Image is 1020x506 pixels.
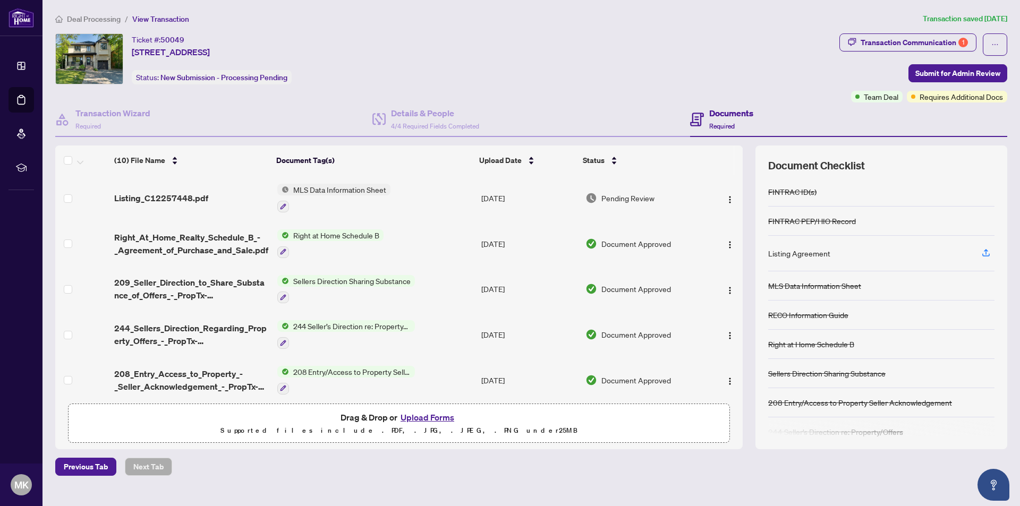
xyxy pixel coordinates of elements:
[110,145,273,175] th: (10) File Name
[585,329,597,340] img: Document Status
[477,312,581,357] td: [DATE]
[477,267,581,312] td: [DATE]
[601,238,671,250] span: Document Approved
[721,235,738,252] button: Logo
[721,280,738,297] button: Logo
[289,275,415,287] span: Sellers Direction Sharing Substance
[125,13,128,25] li: /
[75,122,101,130] span: Required
[277,275,415,304] button: Status IconSellers Direction Sharing Substance
[289,320,415,332] span: 244 Seller’s Direction re: Property/Offers
[861,34,968,51] div: Transaction Communication
[920,91,1003,102] span: Requires Additional Docs
[923,13,1007,25] article: Transaction saved [DATE]
[114,231,269,256] span: Right_At_Home_Realty_Schedule_B_-_Agreement_of_Purchase_and_Sale.pdf
[477,221,581,267] td: [DATE]
[114,192,208,204] span: Listing_C12257448.pdf
[768,186,817,198] div: FINTRAC ID(s)
[277,229,384,258] button: Status IconRight at Home Schedule B
[277,184,289,195] img: Status Icon
[768,247,830,259] div: Listing Agreement
[726,241,734,249] img: Logo
[479,155,522,166] span: Upload Date
[14,477,29,492] span: MK
[585,192,597,204] img: Document Status
[132,70,292,84] div: Status:
[289,184,390,195] span: MLS Data Information Sheet
[55,458,116,476] button: Previous Tab
[277,320,289,332] img: Status Icon
[56,34,123,84] img: IMG-C12257448_1.jpg
[768,215,856,227] div: FINTRAC PEP/HIO Record
[768,158,865,173] span: Document Checklist
[132,14,189,24] span: View Transaction
[768,309,848,321] div: RECO Information Guide
[391,122,479,130] span: 4/4 Required Fields Completed
[585,374,597,386] img: Document Status
[768,367,886,379] div: Sellers Direction Sharing Substance
[475,145,579,175] th: Upload Date
[341,410,457,424] span: Drag & Drop or
[864,91,898,102] span: Team Deal
[726,377,734,385] img: Logo
[908,64,1007,82] button: Submit for Admin Review
[289,366,415,378] span: 208 Entry/Access to Property Seller Acknowledgement
[958,38,968,47] div: 1
[75,107,150,119] h4: Transaction Wizard
[583,155,605,166] span: Status
[277,229,289,241] img: Status Icon
[601,374,671,386] span: Document Approved
[114,155,165,166] span: (10) File Name
[272,145,475,175] th: Document Tag(s)
[721,190,738,207] button: Logo
[64,458,108,475] span: Previous Tab
[768,397,952,408] div: 208 Entry/Access to Property Seller Acknowledgement
[726,286,734,295] img: Logo
[69,404,729,443] span: Drag & Drop orUpload FormsSupported files include .PDF, .JPG, .JPEG, .PNG under25MB
[277,184,390,212] button: Status IconMLS Data Information Sheet
[726,331,734,340] img: Logo
[991,41,999,48] span: ellipsis
[721,326,738,343] button: Logo
[726,195,734,204] img: Logo
[55,15,63,23] span: home
[277,366,289,378] img: Status Icon
[579,145,704,175] th: Status
[601,192,654,204] span: Pending Review
[768,280,861,291] div: MLS Data Information Sheet
[160,73,287,82] span: New Submission - Processing Pending
[839,33,976,52] button: Transaction Communication1
[601,283,671,295] span: Document Approved
[277,320,415,349] button: Status Icon244 Seller’s Direction re: Property/Offers
[915,65,1000,82] span: Submit for Admin Review
[977,469,1009,501] button: Open asap
[585,238,597,250] img: Document Status
[277,366,415,394] button: Status Icon208 Entry/Access to Property Seller Acknowledgement
[8,8,34,28] img: logo
[477,357,581,403] td: [DATE]
[391,107,479,119] h4: Details & People
[721,372,738,389] button: Logo
[114,322,269,347] span: 244_Sellers_Direction_Regarding_Property_Offers_-_PropTx-[PERSON_NAME].pdf
[768,338,854,350] div: Right at Home Schedule B
[132,33,184,46] div: Ticket #:
[125,458,172,476] button: Next Tab
[75,424,723,437] p: Supported files include .PDF, .JPG, .JPEG, .PNG under 25 MB
[67,14,121,24] span: Deal Processing
[132,46,210,58] span: [STREET_ADDRESS]
[709,122,735,130] span: Required
[397,410,457,424] button: Upload Forms
[160,35,184,45] span: 50049
[277,275,289,287] img: Status Icon
[114,367,269,393] span: 208_Entry_Access_to_Property_-_Seller_Acknowledgement_-_PropTx-[PERSON_NAME].pdf
[585,283,597,295] img: Document Status
[114,276,269,302] span: 209_Seller_Direction_to_Share_Substance_of_Offers_-_PropTx-[PERSON_NAME].pdf
[709,107,753,119] h4: Documents
[601,329,671,340] span: Document Approved
[477,175,581,221] td: [DATE]
[289,229,384,241] span: Right at Home Schedule B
